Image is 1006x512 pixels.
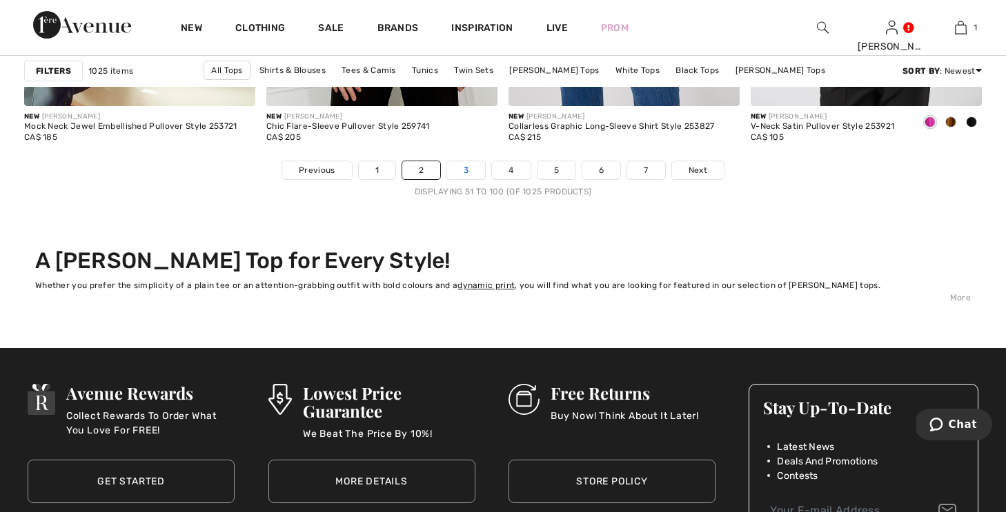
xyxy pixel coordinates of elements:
img: Lowest Price Guarantee [268,384,292,415]
h3: Avenue Rewards [66,384,235,402]
span: Contests [777,469,818,483]
span: Next [689,164,707,176]
a: 1 [359,161,395,179]
span: Latest News [777,440,834,454]
div: Whether you prefer the simplicity of a plain tee or an attention-grabbing outfit with bold colour... [35,279,971,291]
a: 3 [447,161,485,179]
div: [PERSON_NAME] [266,112,430,122]
a: dynamic print [457,280,515,290]
div: Displaying 51 to 100 (of 1025 products) [24,185,982,198]
a: 5 [537,161,575,179]
span: New [509,112,524,121]
p: Buy Now! Think About It Later! [551,409,699,436]
span: Deals And Promotions [777,454,878,469]
a: Sign In [886,21,898,34]
span: CA$ 105 [751,132,784,142]
div: [PERSON_NAME] [509,112,715,122]
a: 4 [492,161,530,179]
a: [PERSON_NAME] Tops [502,61,606,79]
strong: Sort By [903,66,940,76]
span: New [751,112,766,121]
a: Store Policy [509,460,716,503]
span: Inspiration [451,22,513,37]
div: : Newest [903,65,982,77]
span: New [266,112,282,121]
p: Collect Rewards To Order What You Love For FREE! [66,409,235,436]
span: CA$ 205 [266,132,301,142]
a: Live [546,21,568,35]
a: 6 [582,161,620,179]
img: My Bag [955,19,967,36]
span: 1 [974,21,977,34]
span: New [24,112,39,121]
img: search the website [817,19,829,36]
a: White Tops [609,61,667,79]
a: Tunics [405,61,445,79]
a: New [181,22,202,37]
img: 1ère Avenue [33,11,131,39]
a: Next [672,161,724,179]
div: Cosmos [920,112,940,134]
span: Previous [299,164,335,176]
nav: Page navigation [24,161,982,198]
div: [PERSON_NAME] [751,112,894,122]
a: [PERSON_NAME] Tops [729,61,832,79]
img: Free Returns [509,384,540,415]
div: Black [961,112,982,134]
a: Black Tops [669,61,726,79]
a: Previous [282,161,351,179]
h2: A [PERSON_NAME] Top for Every Style! [35,247,971,274]
a: Brands [377,22,419,37]
img: My Info [886,19,898,36]
a: Twin Sets [447,61,500,79]
a: Clothing [235,22,285,37]
a: Sale [318,22,344,37]
a: Prom [601,21,629,35]
span: CA$ 215 [509,132,541,142]
img: Avenue Rewards [28,384,55,415]
span: 1025 items [88,65,133,77]
a: 1 [927,19,994,36]
a: Shirts & Blouses [253,61,333,79]
h3: Lowest Price Guarantee [303,384,475,420]
strong: Filters [36,65,71,77]
div: Chic Flare-Sleeve Pullover Style 259741 [266,122,430,132]
div: [PERSON_NAME] [24,112,237,122]
span: CA$ 185 [24,132,57,142]
div: More [35,291,971,304]
a: More Details [268,460,475,503]
p: We Beat The Price By 10%! [303,427,475,454]
h3: Stay Up-To-Date [763,398,964,416]
a: 2 [402,161,440,179]
a: All Tops [204,61,250,80]
iframe: Opens a widget where you can chat to one of our agents [916,409,992,443]
div: Collarless Graphic Long-Sleeve Shirt Style 253827 [509,122,715,132]
div: Whisky [940,112,961,134]
a: Get Started [28,460,235,503]
div: Mock Neck Jewel Embellished Pullover Style 253721 [24,122,237,132]
h3: Free Returns [551,384,699,402]
a: 7 [627,161,664,179]
div: V-Neck Satin Pullover Style 253921 [751,122,894,132]
a: Tees & Camis [335,61,403,79]
div: [PERSON_NAME] [858,39,925,54]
